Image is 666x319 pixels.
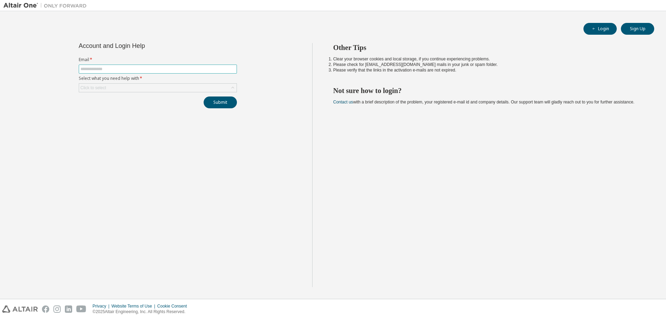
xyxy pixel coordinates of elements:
img: youtube.svg [76,305,86,313]
div: Cookie Consent [157,303,191,309]
img: altair_logo.svg [2,305,38,313]
div: Account and Login Help [79,43,205,49]
img: linkedin.svg [65,305,72,313]
div: Privacy [93,303,111,309]
a: Contact us [333,100,353,104]
img: instagram.svg [53,305,61,313]
label: Select what you need help with [79,76,237,81]
li: Clear your browser cookies and local storage, if you continue experiencing problems. [333,56,642,62]
button: Login [583,23,617,35]
span: with a brief description of the problem, your registered e-mail id and company details. Our suppo... [333,100,634,104]
p: © 2025 Altair Engineering, Inc. All Rights Reserved. [93,309,191,315]
label: Email [79,57,237,62]
li: Please check for [EMAIL_ADDRESS][DOMAIN_NAME] mails in your junk or spam folder. [333,62,642,67]
h2: Other Tips [333,43,642,52]
img: facebook.svg [42,305,49,313]
h2: Not sure how to login? [333,86,642,95]
img: Altair One [3,2,90,9]
div: Click to select [80,85,106,91]
button: Submit [204,96,237,108]
button: Sign Up [621,23,654,35]
li: Please verify that the links in the activation e-mails are not expired. [333,67,642,73]
div: Click to select [79,84,237,92]
div: Website Terms of Use [111,303,157,309]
